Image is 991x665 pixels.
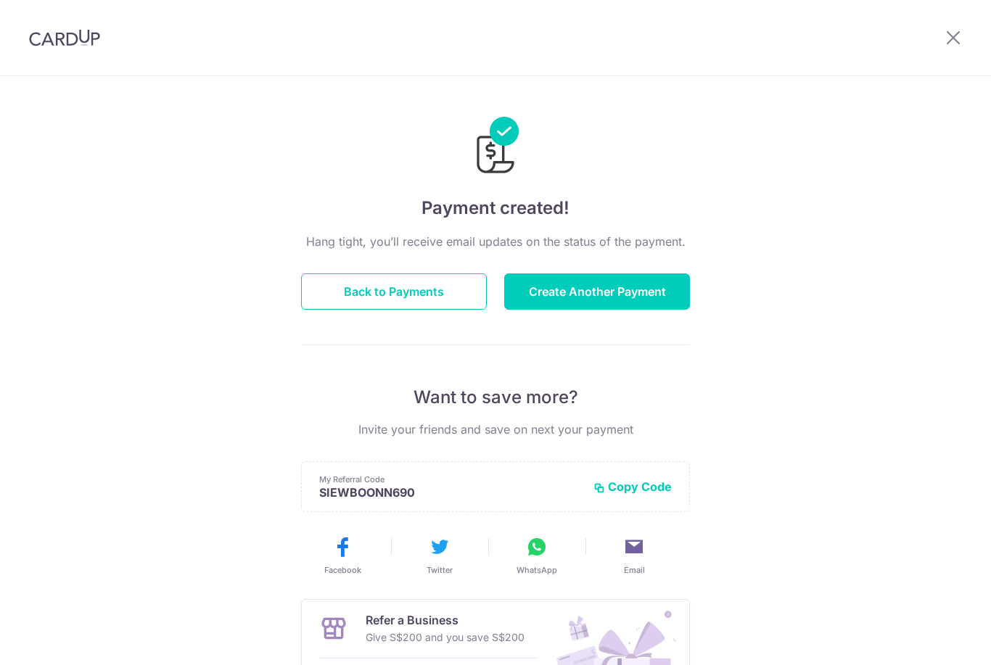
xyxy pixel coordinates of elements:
p: Hang tight, you’ll receive email updates on the status of the payment. [301,233,690,250]
button: Copy Code [593,479,672,494]
span: Email [624,564,645,576]
p: My Referral Code [319,474,582,485]
button: Create Another Payment [504,273,690,310]
button: Twitter [397,535,482,576]
span: WhatsApp [517,564,557,576]
p: SIEWBOONN690 [319,485,582,500]
button: Email [591,535,677,576]
p: Refer a Business [366,611,525,629]
span: Twitter [427,564,453,576]
p: Want to save more? [301,386,690,409]
button: Back to Payments [301,273,487,310]
button: WhatsApp [494,535,580,576]
span: Facebook [324,564,361,576]
p: Give S$200 and you save S$200 [366,629,525,646]
h4: Payment created! [301,195,690,221]
img: Payments [472,117,519,178]
p: Invite your friends and save on next your payment [301,421,690,438]
button: Facebook [300,535,385,576]
img: CardUp [29,29,100,46]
